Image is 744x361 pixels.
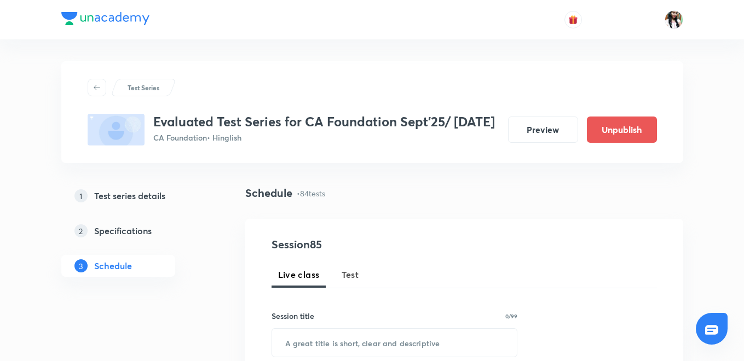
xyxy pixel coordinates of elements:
[508,117,578,143] button: Preview
[94,224,152,237] h5: Specifications
[74,189,88,202] p: 1
[505,313,517,319] p: 0/99
[272,310,314,322] h6: Session title
[568,15,578,25] img: avatar
[61,185,210,207] a: 1Test series details
[61,12,149,28] a: Company Logo
[272,236,471,253] h4: Session 85
[153,114,495,130] h3: Evaluated Test Series for CA Foundation Sept'25/ [DATE]
[278,268,320,281] span: Live class
[94,259,132,272] h5: Schedule
[128,83,159,92] p: Test Series
[587,117,657,143] button: Unpublish
[665,10,683,29] img: Bismita Dutta
[245,185,292,201] h4: Schedule
[272,329,517,357] input: A great title is short, clear and descriptive
[297,188,325,199] p: • 84 tests
[153,132,495,143] p: CA Foundation • Hinglish
[88,114,145,145] img: fallback-thumbnail.png
[94,189,165,202] h5: Test series details
[564,11,582,28] button: avatar
[74,224,88,237] p: 2
[61,220,210,242] a: 2Specifications
[74,259,88,272] p: 3
[342,268,359,281] span: Test
[61,12,149,25] img: Company Logo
